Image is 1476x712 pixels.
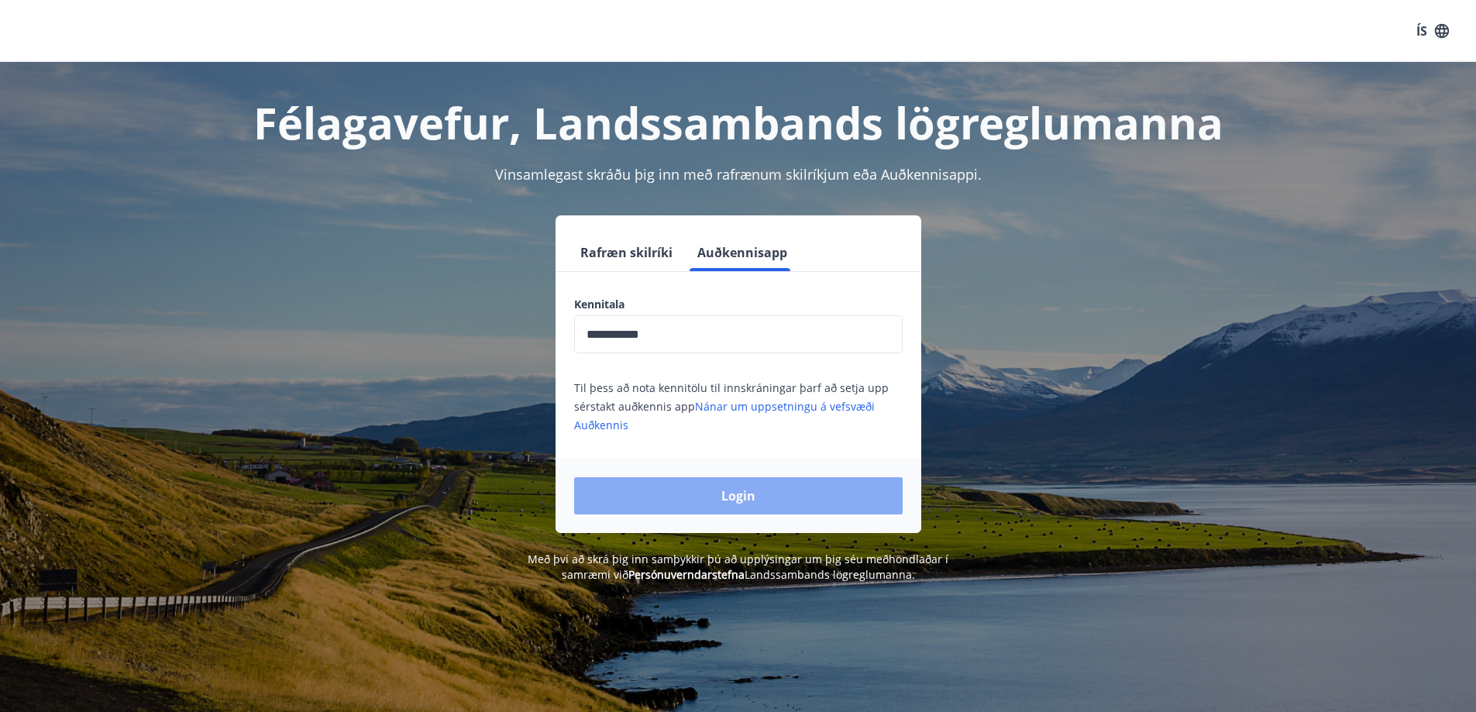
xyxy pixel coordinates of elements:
label: Kennitala [574,297,903,312]
h1: Félagavefur, Landssambands lögreglumanna [199,93,1278,152]
button: Login [574,477,903,514]
button: ÍS [1408,17,1457,45]
a: Persónuverndarstefna [628,567,745,582]
button: Rafræn skilríki [574,234,679,271]
button: Auðkennisapp [691,234,793,271]
a: Nánar um uppsetningu á vefsvæði Auðkennis [574,399,875,432]
span: Með því að skrá þig inn samþykkir þú að upplýsingar um þig séu meðhöndlaðar í samræmi við Landssa... [528,552,948,582]
span: Til þess að nota kennitölu til innskráningar þarf að setja upp sérstakt auðkennis app [574,380,889,432]
span: Vinsamlegast skráðu þig inn með rafrænum skilríkjum eða Auðkennisappi. [495,165,982,184]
